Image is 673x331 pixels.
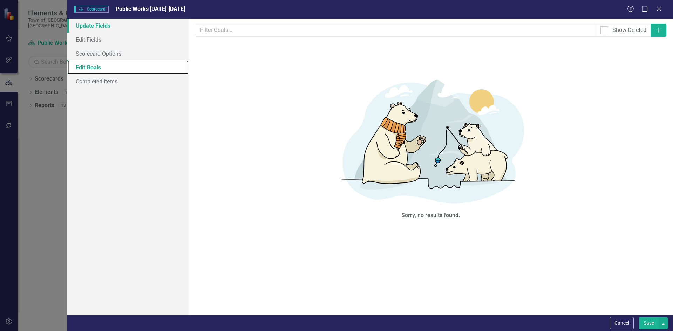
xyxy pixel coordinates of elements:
a: Edit Goals [67,60,189,74]
a: Completed Items [67,74,189,88]
span: Scorecard [74,6,109,13]
a: Update Fields [67,19,189,33]
a: Edit Fields [67,33,189,47]
button: Save [639,317,659,329]
span: Public Works [DATE]-[DATE] [116,6,185,12]
div: Show Deleted [612,26,646,34]
img: No results found [326,70,536,210]
a: Scorecard Options [67,47,189,61]
input: Filter Goals... [196,24,596,37]
button: Cancel [610,317,634,329]
div: Sorry, no results found. [401,212,460,220]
